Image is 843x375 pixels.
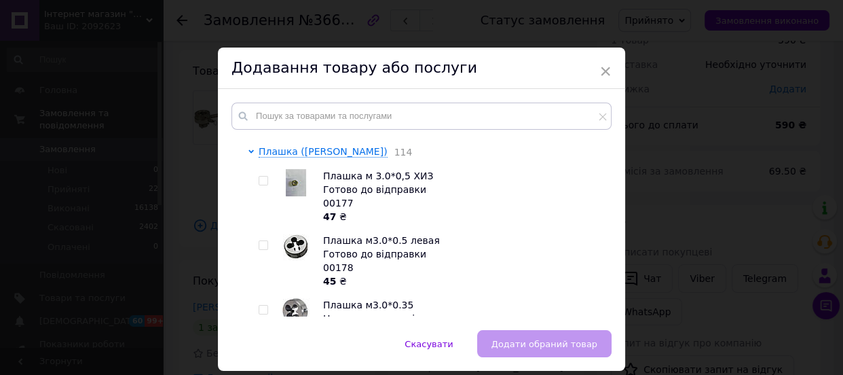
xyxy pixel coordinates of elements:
div: Додавання товару або послуги [218,48,625,89]
span: 114 [388,147,413,158]
b: 45 [323,276,336,287]
span: Плашка м3.0*0.35 [323,300,413,310]
b: 47 [323,211,336,222]
span: Скасувати [405,339,453,349]
div: ₴ [323,210,604,224]
button: Скасувати [390,330,467,357]
div: Готово до відправки [323,247,604,261]
div: ₴ [323,274,604,288]
span: Плашка ([PERSON_NAME]) [259,146,388,157]
img: Плашка м3.0*0.35 [282,298,310,325]
img: Плашка м 3.0*0,5 ХИЗ [286,169,306,196]
input: Пошук за товарами та послугами [231,103,612,130]
span: 00177 [323,198,354,209]
span: Плашка м 3.0*0,5 ХИЗ [323,171,433,181]
span: 00178 [323,262,354,273]
span: Плашка м3.0*0.5 левая [323,235,440,246]
div: Немає в наявності [323,312,604,325]
img: Плашка м3.0*0.5 левая [283,234,309,260]
div: Готово до відправки [323,183,604,196]
span: × [599,60,612,83]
